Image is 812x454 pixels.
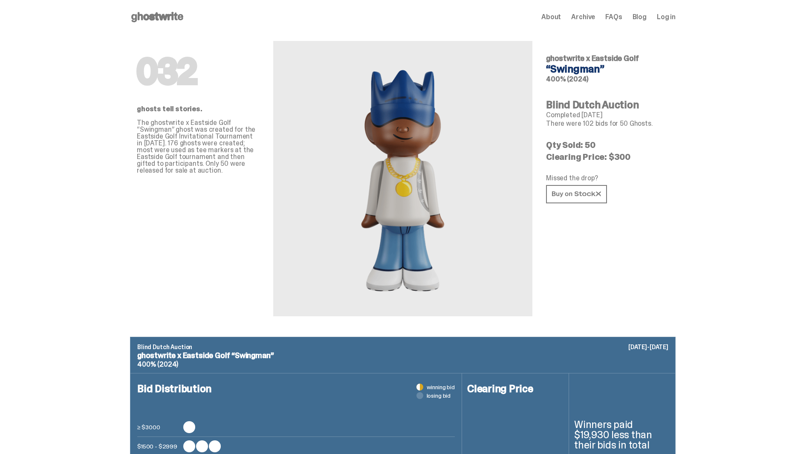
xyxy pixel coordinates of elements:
[137,119,260,174] p: The ghostwrite x Eastside Golf “Swingman” ghost was created for the Eastside Golf Invitational To...
[541,14,561,20] a: About
[633,14,647,20] a: Blog
[137,55,260,89] h1: 032
[546,53,639,64] span: ghostwrite x Eastside Golf
[137,384,455,421] h4: Bid Distribution
[427,384,455,390] span: winning bid
[628,344,668,350] p: [DATE]-[DATE]
[546,64,669,74] h4: “Swingman”
[605,14,622,20] a: FAQs
[546,120,669,127] p: There were 102 bids for 50 Ghosts.
[137,440,180,452] p: $1500 - $2999
[137,421,180,433] p: ≥ $3000
[427,393,451,399] span: losing bid
[137,344,668,350] p: Blind Dutch Auction
[137,360,178,369] span: 400% (2024)
[574,419,670,450] p: Winners paid $19,930 less than their bids in total
[571,14,595,20] a: Archive
[546,100,669,110] h4: Blind Dutch Auction
[137,106,260,113] p: ghosts tell stories.
[546,141,669,149] p: Qty Sold: 50
[337,61,468,296] img: Eastside Golf&ldquo;Swingman&rdquo;
[137,352,668,359] p: ghostwrite x Eastside Golf “Swingman”
[657,14,676,20] a: Log in
[546,112,669,119] p: Completed [DATE]
[546,153,669,161] p: Clearing Price: $300
[546,75,589,84] span: 400% (2024)
[467,384,563,394] h4: Clearing Price
[546,175,669,182] p: Missed the drop?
